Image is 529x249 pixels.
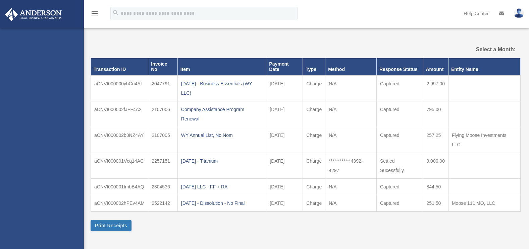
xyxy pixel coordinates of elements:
[325,127,377,153] td: N/A
[325,58,377,75] th: Method
[376,127,423,153] td: Captured
[148,75,178,101] td: 2047791
[376,58,423,75] th: Response Status
[91,75,148,101] td: aCNVI000000ybCn4AI
[266,101,303,127] td: [DATE]
[91,101,148,127] td: aCNVI000002fJFF4A2
[303,101,325,127] td: Charge
[266,58,303,75] th: Payment Date
[181,182,263,191] div: [DATE] LLC - FF + RA
[514,8,524,18] img: User Pic
[266,127,303,153] td: [DATE]
[91,58,148,75] th: Transaction ID
[325,75,377,101] td: N/A
[303,58,325,75] th: Type
[448,195,520,212] td: Moose 111 MO, LLC
[148,195,178,212] td: 2522142
[3,8,64,21] img: Anderson Advisors Platinum Portal
[423,58,448,75] th: Amount
[266,153,303,179] td: [DATE]
[325,101,377,127] td: N/A
[266,75,303,101] td: [DATE]
[376,75,423,101] td: Captured
[376,153,423,179] td: Settled Sucessfully
[448,127,520,153] td: Flying Moose Investments, LLC
[91,179,148,195] td: aCNVI000001fmbB4AQ
[303,153,325,179] td: Charge
[423,195,448,212] td: 251.50
[91,195,148,212] td: aCNVI000002hPEv4AM
[454,45,516,54] label: Select a Month:
[303,127,325,153] td: Charge
[112,9,119,16] i: search
[266,179,303,195] td: [DATE]
[303,75,325,101] td: Charge
[91,220,131,231] button: Print Receipts
[423,153,448,179] td: 9,000.00
[376,101,423,127] td: Captured
[91,127,148,153] td: aCNVI000002b3NZ4AY
[91,153,148,179] td: aCNVI000001Vcq14AC
[148,58,178,75] th: Invoice No
[423,75,448,101] td: 2,997.00
[303,179,325,195] td: Charge
[181,105,263,123] div: Company Assistance Program Renewal
[325,195,377,212] td: N/A
[148,153,178,179] td: 2257151
[91,9,99,17] i: menu
[181,156,263,166] div: [DATE] - Titanium
[303,195,325,212] td: Charge
[325,179,377,195] td: N/A
[148,101,178,127] td: 2107006
[181,131,263,140] div: WY Annual List, No Nom
[181,79,263,98] div: [DATE] - Business Essentials (WY LLC)
[91,12,99,17] a: menu
[423,179,448,195] td: 844.50
[423,127,448,153] td: 257.25
[148,127,178,153] td: 2107005
[376,195,423,212] td: Captured
[148,179,178,195] td: 2304536
[177,58,266,75] th: Item
[181,198,263,208] div: [DATE] - Dissolution - No Final
[376,179,423,195] td: Captured
[448,58,520,75] th: Entity Name
[423,101,448,127] td: 795.00
[266,195,303,212] td: [DATE]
